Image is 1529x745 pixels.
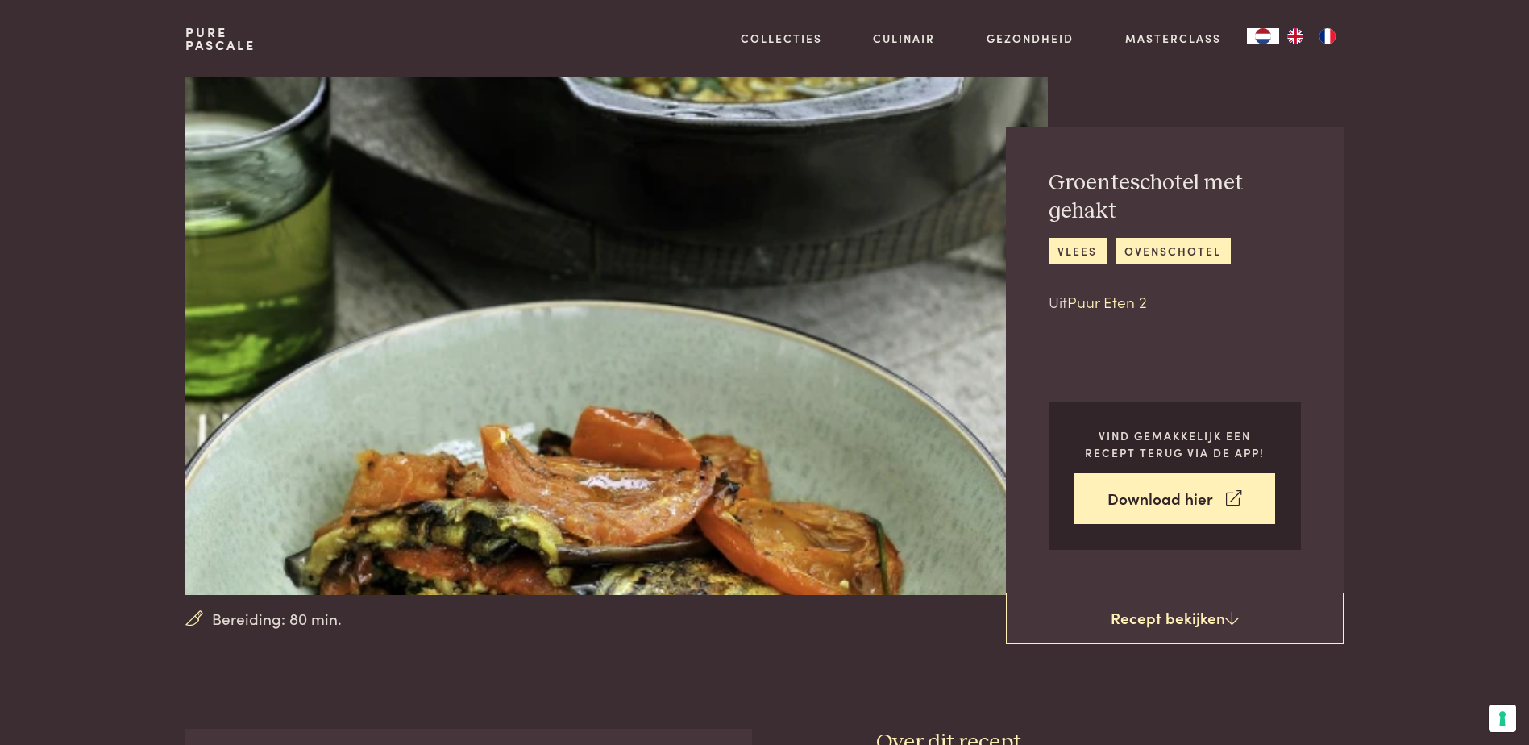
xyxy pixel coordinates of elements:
[1247,28,1344,44] aside: Language selected: Nederlands
[1279,28,1311,44] a: EN
[1279,28,1344,44] ul: Language list
[1049,238,1107,264] a: vlees
[185,26,256,52] a: PurePascale
[987,30,1074,47] a: Gezondheid
[1247,28,1279,44] div: Language
[1074,473,1275,524] a: Download hier
[1006,593,1344,644] a: Recept bekijken
[741,30,822,47] a: Collecties
[873,30,935,47] a: Culinair
[1067,290,1147,312] a: Puur Eten 2
[185,77,1047,595] img: Groenteschotel met gehakt
[1074,427,1275,460] p: Vind gemakkelijk een recept terug via de app!
[212,607,342,631] span: Bereiding: 80 min.
[1125,30,1221,47] a: Masterclass
[1489,705,1516,732] button: Uw voorkeuren voor toestemming voor trackingtechnologieën
[1247,28,1279,44] a: NL
[1049,290,1301,314] p: Uit
[1116,238,1231,264] a: ovenschotel
[1049,169,1301,225] h2: Groenteschotel met gehakt
[1311,28,1344,44] a: FR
